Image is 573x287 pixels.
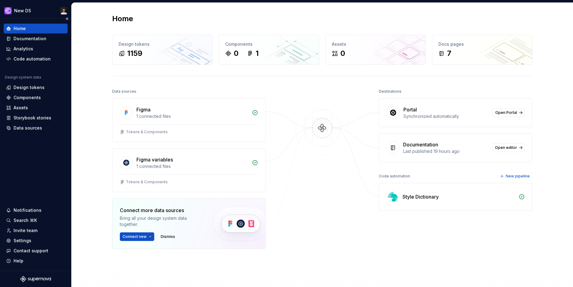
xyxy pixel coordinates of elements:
[4,246,68,256] button: Contact support
[432,35,532,65] a: Docs pages7
[4,103,68,113] a: Assets
[1,4,70,17] button: New DSTomas
[403,148,489,154] div: Last published 19 hours ago
[403,141,438,148] div: Documentation
[4,236,68,246] a: Settings
[402,193,439,200] div: Style Dictionary
[5,75,41,80] div: Design system data
[379,172,410,180] div: Code automation
[14,84,45,91] div: Design tokens
[4,44,68,54] a: Analytics
[325,35,426,65] a: Assets0
[4,24,68,33] a: Home
[158,232,178,241] button: Dismiss
[506,174,530,179] span: New pipeline
[14,46,33,52] div: Analytics
[340,48,345,58] div: 0
[20,276,51,282] svg: Supernova Logo
[403,106,417,113] div: Portal
[14,115,51,121] div: Storybook stories
[4,54,68,64] a: Code automation
[493,108,525,117] a: Open Portal
[332,41,419,47] div: Assets
[4,256,68,266] button: Help
[495,145,517,150] span: Open editor
[256,48,259,58] div: 1
[136,113,248,119] div: 1 connected files
[14,207,41,213] div: Notifications
[136,163,248,169] div: 1 connected files
[4,7,12,14] img: ea0f8e8f-8665-44dd-b89f-33495d2eb5f1.png
[4,83,68,92] a: Design tokens
[219,35,319,65] a: Components01
[498,172,532,180] button: New pipeline
[4,226,68,235] a: Invite team
[495,110,517,115] span: Open Portal
[14,125,42,131] div: Data sources
[120,215,203,227] div: Bring all your design system data together.
[14,105,28,111] div: Assets
[14,56,51,62] div: Code automation
[403,113,489,119] div: Synchronized automatically
[112,148,266,192] a: Figma variables1 connected filesTokens & Components
[234,48,238,58] div: 0
[4,113,68,123] a: Storybook stories
[4,93,68,103] a: Components
[379,87,402,96] div: Destinations
[14,8,31,14] div: New DS
[438,41,526,47] div: Docs pages
[126,130,168,134] div: Tokens & Components
[63,14,71,23] button: Collapse sidebar
[4,123,68,133] a: Data sources
[161,234,175,239] span: Dismiss
[492,143,525,152] a: Open editor
[112,14,133,24] h2: Home
[60,7,68,14] img: Tomas
[14,25,26,32] div: Home
[112,87,136,96] div: Data sources
[14,258,23,264] div: Help
[126,180,168,184] div: Tokens & Components
[123,234,147,239] span: Connect new
[4,205,68,215] button: Notifications
[4,215,68,225] button: Search ⌘K
[112,98,266,142] a: Figma1 connected filesTokens & Components
[14,95,41,101] div: Components
[127,48,142,58] div: 1159
[14,238,31,244] div: Settings
[14,227,37,234] div: Invite team
[14,217,37,223] div: Search ⌘K
[14,248,48,254] div: Contact support
[120,232,154,241] button: Connect new
[119,41,206,47] div: Design tokens
[120,207,203,214] div: Connect more data sources
[447,48,451,58] div: 7
[136,156,173,163] div: Figma variables
[112,35,213,65] a: Design tokens1159
[4,34,68,44] a: Documentation
[225,41,313,47] div: Components
[14,36,46,42] div: Documentation
[136,106,151,113] div: Figma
